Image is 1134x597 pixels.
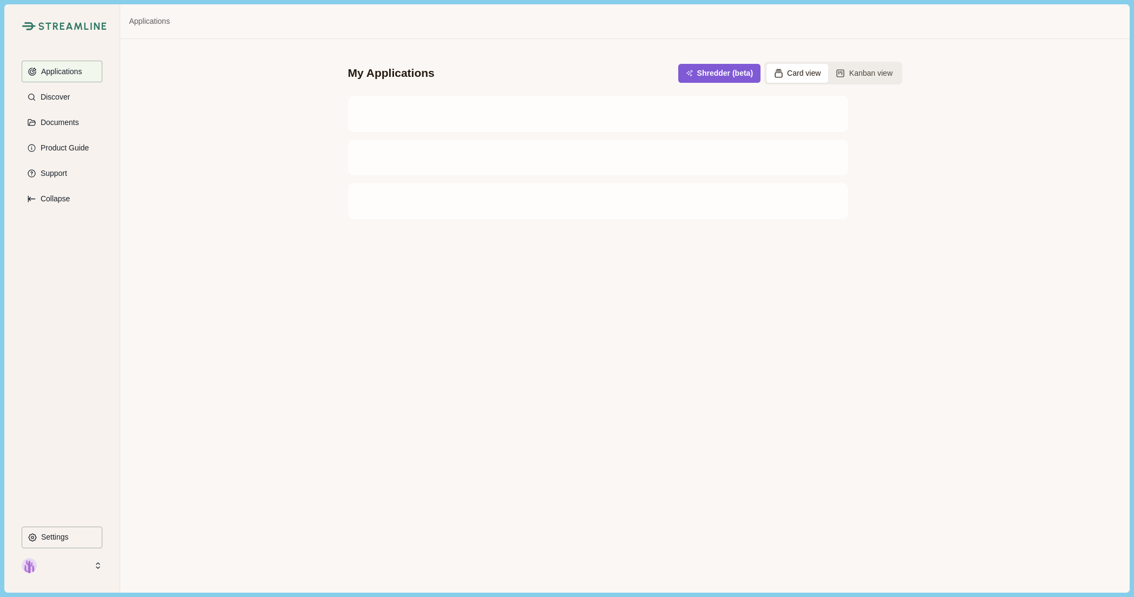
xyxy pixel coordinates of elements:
p: Product Guide [37,143,89,153]
button: Expand [22,188,102,209]
img: Streamline Climate Logo [22,22,35,30]
a: Settings [22,527,102,552]
a: Applications [129,16,170,27]
p: Applications [37,67,82,76]
p: Collapse [37,194,70,204]
p: Documents [37,118,79,127]
img: Streamline Climate Logo [38,22,107,30]
button: Shredder (beta) [678,64,761,83]
p: Support [37,169,67,178]
button: Product Guide [22,137,102,159]
p: Discover [37,93,70,102]
button: Discover [22,86,102,108]
button: Settings [22,527,102,548]
button: Support [22,162,102,184]
button: Card view [766,64,829,83]
img: profile picture [22,558,37,573]
p: Settings [37,533,69,542]
a: Streamline Climate LogoStreamline Climate Logo [22,22,102,30]
button: Kanban view [828,64,900,83]
button: Documents [22,111,102,133]
div: My Applications [348,65,435,81]
button: Applications [22,61,102,82]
